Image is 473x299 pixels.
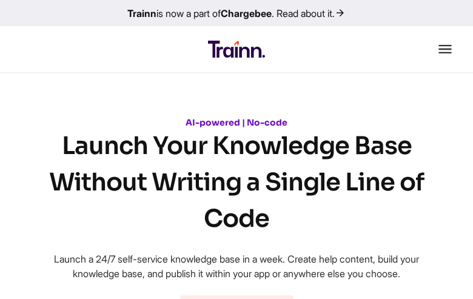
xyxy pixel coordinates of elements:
[127,7,156,19] b: Trainn
[221,7,272,19] b: Chargebee
[38,252,435,281] p: Launch a 24/7 self-service knowledge base in a week. Create help content, build your knowledge ba...
[38,128,435,237] h1: Launch Your Knowledge Base Without Writing a Single Line of Code
[38,117,435,128] h6: AI-powered | No-code
[208,41,264,58] img: Trainn Logo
